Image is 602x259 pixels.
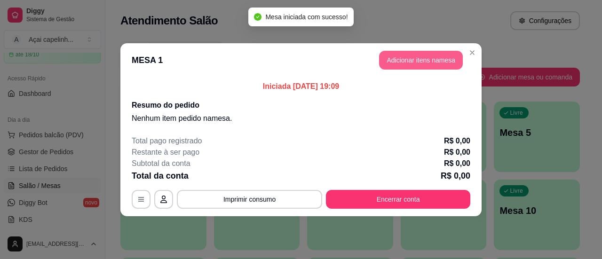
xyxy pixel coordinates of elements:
[177,190,322,209] button: Imprimir consumo
[326,190,470,209] button: Encerrar conta
[120,43,482,77] header: MESA 1
[132,147,199,158] p: Restante à ser pago
[265,13,348,21] span: Mesa iniciada com sucesso!
[132,135,202,147] p: Total pago registrado
[444,147,470,158] p: R$ 0,00
[444,158,470,169] p: R$ 0,00
[132,169,189,182] p: Total da conta
[441,169,470,182] p: R$ 0,00
[254,13,261,21] span: check-circle
[444,135,470,147] p: R$ 0,00
[465,45,480,60] button: Close
[379,51,463,70] button: Adicionar itens namesa
[132,100,470,111] h2: Resumo do pedido
[132,113,470,124] p: Nenhum item pedido na mesa .
[132,81,470,92] p: Iniciada [DATE] 19:09
[132,158,190,169] p: Subtotal da conta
